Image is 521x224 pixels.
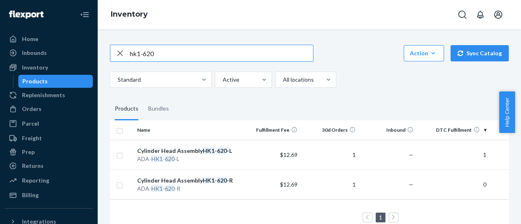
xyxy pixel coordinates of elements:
[5,102,93,115] a: Orders
[5,89,93,102] a: Replenishments
[22,91,65,99] div: Replenishments
[5,132,93,145] a: Freight
[282,76,283,84] input: All locations
[280,151,298,158] span: $12.69
[417,120,489,140] th: DTC Fulfillment
[409,181,414,188] span: —
[18,75,93,88] a: Products
[222,76,223,84] input: Active
[301,120,359,140] th: 30d Orders
[148,98,169,120] div: Bundles
[22,77,48,85] div: Products
[301,170,359,199] td: 1
[77,7,93,23] button: Close Navigation
[5,174,93,187] a: Reporting
[22,162,44,170] div: Returns
[9,11,44,19] img: Flexport logo
[137,147,239,155] div: Cylinder Head Assembly - -L
[137,155,239,163] div: ADA- - -L
[151,155,163,162] em: HK1
[22,134,42,142] div: Freight
[280,181,298,188] span: $12.69
[22,105,42,113] div: Orders
[134,120,243,140] th: Name
[137,176,239,185] div: Cylinder Head Assembly - -R
[217,177,227,184] em: 620
[5,117,93,130] a: Parcel
[22,191,39,199] div: Billing
[130,45,313,61] input: Search inventory by name or sku
[5,61,93,74] a: Inventory
[165,185,175,192] em: 620
[5,159,93,172] a: Returns
[409,151,414,158] span: —
[217,147,227,154] em: 620
[490,7,506,23] button: Open account menu
[243,120,301,140] th: Fulfillment Fee
[203,177,215,184] em: HK1
[165,155,175,162] em: 620
[22,63,48,72] div: Inventory
[22,49,47,57] div: Inbounds
[151,185,163,192] em: HK1
[417,140,489,170] td: 1
[137,185,239,193] div: ADA- - -R
[22,176,49,185] div: Reporting
[451,45,509,61] button: Sync Catalog
[117,76,118,84] input: Standard
[115,98,138,120] div: Products
[359,120,417,140] th: Inbound
[5,33,93,46] a: Home
[203,147,215,154] em: HK1
[301,140,359,170] td: 1
[454,7,471,23] button: Open Search Box
[404,45,444,61] button: Action
[22,120,39,128] div: Parcel
[111,10,148,19] a: Inventory
[5,146,93,159] a: Prep
[22,148,35,156] div: Prep
[5,189,93,202] a: Billing
[472,7,488,23] button: Open notifications
[499,91,515,133] button: Help Center
[410,49,438,57] div: Action
[5,46,93,59] a: Inbounds
[377,214,384,221] a: Page 1 is your current page
[104,3,154,26] ol: breadcrumbs
[22,35,38,43] div: Home
[417,170,489,199] td: 0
